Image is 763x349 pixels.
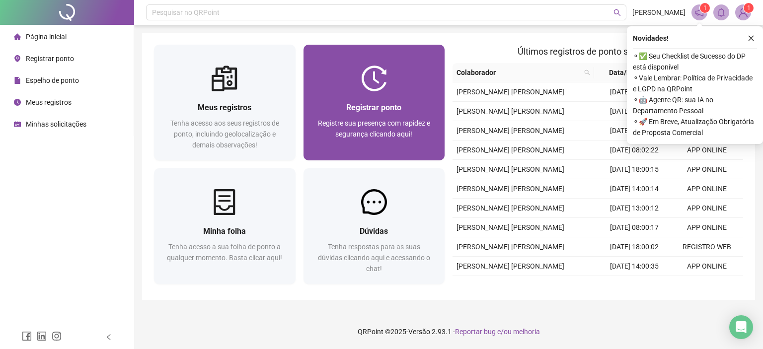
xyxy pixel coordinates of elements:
span: [PERSON_NAME] [PERSON_NAME] [457,146,564,154]
td: [DATE] 14:00:35 [598,257,671,276]
td: [DATE] 13:00:02 [598,276,671,295]
span: close [748,35,755,42]
img: 94020 [736,5,751,20]
span: [PERSON_NAME] [PERSON_NAME] [457,185,564,193]
th: Data/Hora [594,63,665,82]
span: Reportar bug e/ou melhoria [455,328,540,336]
td: [DATE] 18:01:05 [598,82,671,102]
span: Colaborador [457,67,580,78]
span: file [14,77,21,84]
span: Data/Hora [598,67,653,78]
td: [DATE] 13:00:12 [598,199,671,218]
span: ⚬ ✅ Seu Checklist de Sucesso do DP está disponível [633,51,757,72]
td: APP ONLINE [671,160,743,179]
span: clock-circle [14,99,21,106]
div: Open Intercom Messenger [729,315,753,339]
td: APP ONLINE [671,179,743,199]
span: 1 [703,4,707,11]
span: Página inicial [26,33,67,41]
span: Registre sua presença com rapidez e segurança clicando aqui! [318,119,430,138]
td: [DATE] 18:00:02 [598,237,671,257]
td: [DATE] 13:00:17 [598,121,671,140]
span: [PERSON_NAME] [632,7,686,18]
span: Versão [408,328,430,336]
span: environment [14,55,21,62]
span: ⚬ Vale Lembrar: Política de Privacidade e LGPD na QRPoint [633,72,757,94]
span: [PERSON_NAME] [PERSON_NAME] [457,262,564,270]
footer: QRPoint © 2025 - 2.93.1 - [134,314,763,349]
span: [PERSON_NAME] [PERSON_NAME] [457,243,564,251]
span: [PERSON_NAME] [PERSON_NAME] [457,223,564,231]
span: linkedin [37,331,47,341]
span: [PERSON_NAME] [PERSON_NAME] [457,107,564,115]
span: search [582,65,592,80]
span: instagram [52,331,62,341]
span: facebook [22,331,32,341]
span: [PERSON_NAME] [PERSON_NAME] [457,204,564,212]
span: [PERSON_NAME] [PERSON_NAME] [457,127,564,135]
a: Registrar pontoRegistre sua presença com rapidez e segurança clicando aqui! [304,45,445,160]
span: Tenha acesso aos seus registros de ponto, incluindo geolocalização e demais observações! [170,119,279,149]
td: APP ONLINE [671,257,743,276]
td: [DATE] 14:00:14 [598,102,671,121]
a: Minha folhaTenha acesso a sua folha de ponto a qualquer momento. Basta clicar aqui! [154,168,296,284]
span: Minhas solicitações [26,120,86,128]
span: bell [717,8,726,17]
span: [PERSON_NAME] [PERSON_NAME] [457,88,564,96]
span: search [613,9,621,16]
span: left [105,334,112,341]
td: [DATE] 08:02:22 [598,140,671,160]
span: Últimos registros de ponto sincronizados [518,46,678,57]
span: Meus registros [198,103,251,112]
span: schedule [14,121,21,128]
span: Registrar ponto [346,103,401,112]
span: Tenha respostas para as suas dúvidas clicando aqui e acessando o chat! [318,243,430,273]
span: Novidades ! [633,33,669,44]
span: home [14,33,21,40]
sup: Atualize o seu contato no menu Meus Dados [744,3,754,13]
td: APP ONLINE [671,218,743,237]
span: Espelho de ponto [26,76,79,84]
span: Meus registros [26,98,72,106]
span: ⚬ 🤖 Agente QR: sua IA no Departamento Pessoal [633,94,757,116]
td: [DATE] 08:00:17 [598,218,671,237]
sup: 1 [700,3,710,13]
span: search [584,70,590,75]
span: ⚬ 🚀 Em Breve, Atualização Obrigatória de Proposta Comercial [633,116,757,138]
span: 1 [747,4,751,11]
a: DúvidasTenha respostas para as suas dúvidas clicando aqui e acessando o chat! [304,168,445,284]
td: REGISTRO WEB [671,237,743,257]
span: notification [695,8,704,17]
td: APP ONLINE [671,140,743,160]
td: REGISTRO WEB [671,276,743,295]
span: [PERSON_NAME] [PERSON_NAME] [457,165,564,173]
td: [DATE] 18:00:15 [598,160,671,179]
a: Meus registrosTenha acesso aos seus registros de ponto, incluindo geolocalização e demais observa... [154,45,296,160]
td: [DATE] 14:00:14 [598,179,671,199]
span: Dúvidas [360,226,388,236]
span: Tenha acesso a sua folha de ponto a qualquer momento. Basta clicar aqui! [167,243,282,262]
td: APP ONLINE [671,199,743,218]
span: Registrar ponto [26,55,74,63]
span: Minha folha [203,226,246,236]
